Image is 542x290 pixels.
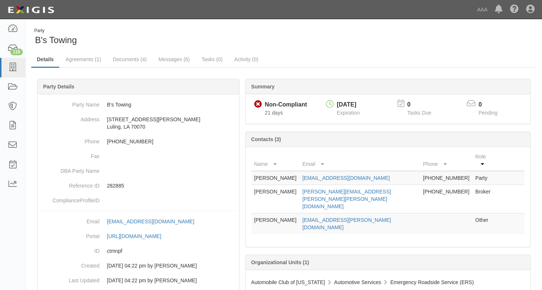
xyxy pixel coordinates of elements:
p: 0 [479,101,507,109]
span: Emergency Roadside Service (ERS) [390,279,473,285]
dt: Address [41,112,99,123]
dd: B's Towing [41,97,236,112]
span: Expiration [337,110,360,116]
b: Party Details [43,84,74,90]
dd: [PHONE_NUMBER] [41,134,236,149]
a: AAA [473,2,491,17]
span: Pending [479,110,497,116]
span: B's Towing [35,35,77,45]
dt: DBA Party Name [41,164,99,175]
dt: Reference ID [41,178,99,189]
dd: [STREET_ADDRESS][PERSON_NAME] Luling, LA 70070 [41,112,236,134]
i: Help Center - Complianz [510,5,519,14]
div: Party [34,28,77,34]
th: Phone [420,150,472,171]
span: Automobile Club of [US_STATE] [251,279,325,285]
p: 0 [407,101,440,109]
span: Since 08/22/2025 [265,110,283,116]
a: Tasks (0) [196,52,228,67]
a: Agreements (1) [60,52,106,67]
i: Non-Compliant [254,101,262,108]
a: Messages (6) [153,52,195,67]
dd: ctmnpf [41,244,236,258]
p: 282885 [107,182,236,189]
a: [URL][DOMAIN_NAME] [107,233,169,239]
a: Documents (4) [107,52,152,67]
dt: Party Name [41,97,99,108]
div: 115 [10,49,23,55]
dt: Email [41,214,99,225]
div: [EMAIL_ADDRESS][DOMAIN_NAME] [107,218,194,225]
td: [PERSON_NAME] [251,213,300,234]
dt: ComplianceProfileID [41,193,99,204]
dt: Phone [41,134,99,145]
a: [EMAIL_ADDRESS][DOMAIN_NAME] [303,175,390,181]
dt: Created [41,258,99,269]
span: Automotive Services [334,279,381,285]
dd: 08/06/2024 04:22 pm by Benjamin Tully [41,273,236,288]
th: Role [472,150,495,171]
div: [DATE] [337,101,360,109]
td: [PHONE_NUMBER] [420,185,472,213]
th: Name [251,150,300,171]
td: [PHONE_NUMBER] [420,171,472,185]
td: [PERSON_NAME] [251,171,300,185]
b: Summary [251,84,275,90]
dd: 08/06/2024 04:22 pm by Benjamin Tully [41,258,236,273]
td: Party [472,171,495,185]
a: [EMAIL_ADDRESS][PERSON_NAME][DOMAIN_NAME] [303,217,391,230]
th: Email [300,150,420,171]
td: [PERSON_NAME] [251,185,300,213]
td: Broker [472,185,495,213]
span: Tasks Due [407,110,431,116]
dt: Portal [41,229,99,240]
a: [EMAIL_ADDRESS][DOMAIN_NAME] [107,219,202,224]
td: Other [472,213,495,234]
a: Activity (0) [229,52,264,67]
b: Contacts (3) [251,136,281,142]
a: Details [31,52,59,68]
div: Non-Compliant [265,101,307,109]
b: Organizational Units (1) [251,259,309,265]
dt: Last Updated [41,273,99,284]
a: [PERSON_NAME][EMAIL_ADDRESS][PERSON_NAME][PERSON_NAME][DOMAIN_NAME] [303,189,391,209]
div: B's Towing [31,28,279,46]
dt: Fax [41,149,99,160]
img: logo-5460c22ac91f19d4615b14bd174203de0afe785f0fc80cf4dbbc73dc1793850b.png [6,3,56,17]
dt: ID [41,244,99,255]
